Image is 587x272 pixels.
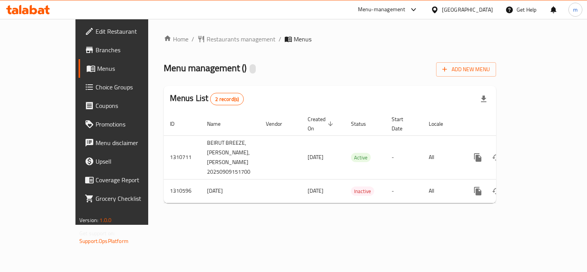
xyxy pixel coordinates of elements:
[423,179,462,203] td: All
[462,112,549,136] th: Actions
[164,34,188,44] a: Home
[392,115,413,133] span: Start Date
[79,115,173,133] a: Promotions
[308,186,323,196] span: [DATE]
[442,65,490,74] span: Add New Menu
[423,135,462,179] td: All
[79,228,115,238] span: Get support on:
[79,215,98,225] span: Version:
[487,148,506,167] button: Change Status
[192,34,194,44] li: /
[210,93,244,105] div: Total records count
[164,179,201,203] td: 1310596
[79,59,173,78] a: Menus
[210,96,243,103] span: 2 record(s)
[164,34,496,44] nav: breadcrumb
[96,175,167,185] span: Coverage Report
[351,187,374,196] span: Inactive
[96,27,167,36] span: Edit Restaurant
[170,92,244,105] h2: Menus List
[170,119,185,128] span: ID
[385,135,423,179] td: -
[96,120,167,129] span: Promotions
[351,153,371,162] span: Active
[469,182,487,200] button: more
[308,115,335,133] span: Created On
[436,62,496,77] button: Add New Menu
[79,189,173,208] a: Grocery Checklist
[96,138,167,147] span: Menu disclaimer
[96,157,167,166] span: Upsell
[79,78,173,96] a: Choice Groups
[358,5,406,14] div: Menu-management
[308,152,323,162] span: [DATE]
[96,45,167,55] span: Branches
[79,171,173,189] a: Coverage Report
[164,59,246,77] span: Menu management ( )
[99,215,111,225] span: 1.0.0
[351,119,376,128] span: Status
[97,64,167,73] span: Menus
[164,135,201,179] td: 1310711
[385,179,423,203] td: -
[266,119,292,128] span: Vendor
[79,41,173,59] a: Branches
[429,119,453,128] span: Locale
[96,101,167,110] span: Coupons
[96,82,167,92] span: Choice Groups
[79,152,173,171] a: Upsell
[487,182,506,200] button: Change Status
[79,236,128,246] a: Support.OpsPlatform
[201,179,260,203] td: [DATE]
[197,34,276,44] a: Restaurants management
[474,90,493,108] div: Export file
[96,194,167,203] span: Grocery Checklist
[164,112,549,203] table: enhanced table
[201,135,260,179] td: BEIRUT BREEZE, [PERSON_NAME],[PERSON_NAME] 20250909151700
[207,34,276,44] span: Restaurants management
[294,34,311,44] span: Menus
[442,5,493,14] div: [GEOGRAPHIC_DATA]
[79,22,173,41] a: Edit Restaurant
[79,133,173,152] a: Menu disclaimer
[207,119,231,128] span: Name
[279,34,281,44] li: /
[79,96,173,115] a: Coupons
[469,148,487,167] button: more
[573,5,578,14] span: m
